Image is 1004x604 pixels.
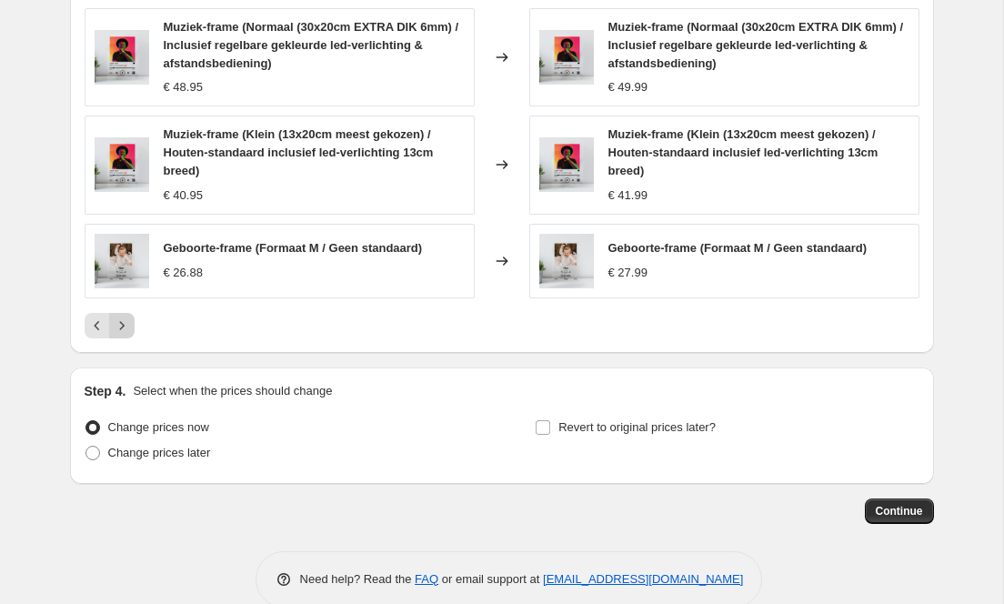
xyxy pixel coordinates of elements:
img: SOCIAL-muziekframe_1a01cf93-54d4-4be8-a9ac-d70fe5f821af_80x.jpg [95,137,149,192]
a: FAQ [415,572,438,586]
span: Muziek-frame (Normaal (30x20cm EXTRA DIK 6mm) / Inclusief regelbare gekleurde led-verlichting & a... [608,20,904,70]
button: Continue [865,498,934,524]
a: [EMAIL_ADDRESS][DOMAIN_NAME] [543,572,743,586]
button: Previous [85,313,110,338]
div: € 48.95 [164,78,203,96]
span: Geboorte-frame (Formaat M / Geen standaard) [608,241,868,255]
div: € 40.95 [164,186,203,205]
span: Muziek-frame (Normaal (30x20cm EXTRA DIK 6mm) / Inclusief regelbare gekleurde led-verlichting & a... [164,20,459,70]
nav: Pagination [85,313,135,338]
span: Muziek-frame (Klein (13x20cm meest gekozen) / Houten-standaard inclusief led-verlichting 13cm breed) [164,127,434,177]
img: SOCIAL-muziekframe_1a01cf93-54d4-4be8-a9ac-d70fe5f821af_80x.jpg [539,30,594,85]
span: Change prices later [108,446,211,459]
span: Change prices now [108,420,209,434]
img: Baby-frame_89ff3019-75ab-43e7-833e-c9ef62cf41cc_80x.png [95,234,149,288]
span: Continue [876,504,923,518]
h2: Step 4. [85,382,126,400]
span: Geboorte-frame (Formaat M / Geen standaard) [164,241,423,255]
span: or email support at [438,572,543,586]
p: Select when the prices should change [133,382,332,400]
div: € 41.99 [608,186,648,205]
div: € 26.88 [164,264,203,282]
span: Need help? Read the [300,572,416,586]
img: SOCIAL-muziekframe_1a01cf93-54d4-4be8-a9ac-d70fe5f821af_80x.jpg [539,137,594,192]
div: € 27.99 [608,264,648,282]
img: SOCIAL-muziekframe_1a01cf93-54d4-4be8-a9ac-d70fe5f821af_80x.jpg [95,30,149,85]
div: € 49.99 [608,78,648,96]
img: Baby-frame_89ff3019-75ab-43e7-833e-c9ef62cf41cc_80x.png [539,234,594,288]
span: Muziek-frame (Klein (13x20cm meest gekozen) / Houten-standaard inclusief led-verlichting 13cm breed) [608,127,878,177]
span: Revert to original prices later? [558,420,716,434]
button: Next [109,313,135,338]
